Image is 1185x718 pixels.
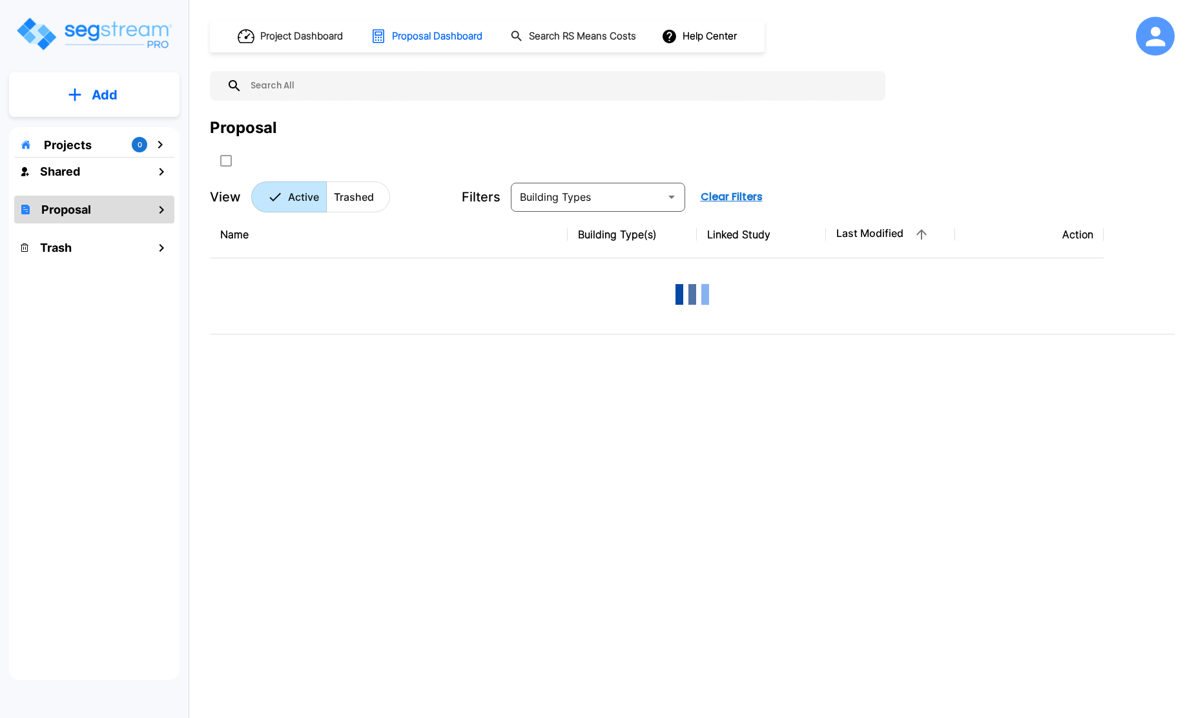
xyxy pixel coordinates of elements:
th: Building Type(s) [568,211,697,258]
div: Name [220,227,557,242]
button: Proposal Dashboard [366,23,489,50]
h1: Proposal [41,201,91,218]
p: 0 [138,139,142,150]
h1: Project Dashboard [260,29,343,44]
p: Active [288,189,319,205]
input: Building Types [515,188,660,206]
input: Search All [242,71,879,101]
p: Projects [44,136,92,154]
p: Trashed [334,189,374,205]
img: Loading [666,269,718,320]
button: Open [663,188,681,206]
button: Active [251,181,327,212]
p: View [210,187,241,207]
h1: Shared [40,163,80,180]
h1: Proposal Dashboard [392,29,482,44]
h1: Search RS Means Costs [529,29,636,44]
div: Platform [251,181,390,212]
button: Search RS Means Costs [505,24,643,49]
button: Help Center [659,24,742,48]
div: Proposal [210,116,277,139]
p: Add [92,85,118,105]
button: Clear Filters [696,184,768,210]
button: Trashed [326,181,390,212]
th: Linked Study [697,211,826,258]
h1: Trash [40,239,72,256]
th: Action [955,211,1104,258]
button: SelectAll [213,148,239,174]
button: Project Dashboard [232,22,350,50]
img: Logo [15,15,173,52]
button: Add [9,76,180,114]
th: Last Modified [826,211,955,258]
p: Filters [462,187,500,207]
